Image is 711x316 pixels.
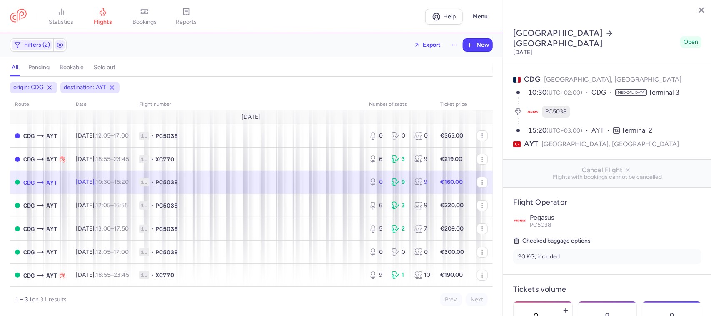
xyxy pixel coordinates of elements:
button: New [463,39,492,51]
figure: PC airline logo [527,106,539,118]
div: 9 [414,178,430,186]
span: PC5038 [155,132,178,140]
time: 23:45 [114,155,129,163]
span: Flights with bookings cannot be cancelled [510,174,705,181]
span: statistics [49,18,74,26]
div: 0 [414,132,430,140]
span: [DATE] [242,114,261,120]
a: Help [425,9,463,25]
span: flights [94,18,112,26]
h4: Tickets volume [513,285,701,294]
span: 1L [139,225,149,233]
h4: bookable [60,64,84,71]
div: 9 [369,271,385,279]
span: [DATE], [76,225,129,232]
span: CDG [591,88,615,98]
strong: €209.00 [440,225,464,232]
span: PC5038 [155,178,178,186]
span: [MEDICAL_DATA] [615,89,647,96]
span: 1L [139,178,149,186]
span: reports [176,18,197,26]
strong: €190.00 [440,271,463,278]
span: – [96,202,128,209]
span: PC5038 [530,221,551,228]
span: origin: CDG [13,83,44,92]
span: CDG [23,271,35,280]
span: [DATE], [76,271,129,278]
span: PC5038 [155,225,178,233]
span: Terminal 3 [649,88,679,96]
button: Prev. [440,293,462,306]
time: 15:20 [528,126,546,134]
span: • [151,225,154,233]
span: – [96,248,129,256]
time: 18:55 [96,271,110,278]
span: • [151,178,154,186]
span: AYT [591,126,613,135]
button: Filters (2) [10,39,53,51]
span: New [476,42,489,48]
span: Open [684,38,698,46]
div: 0 [392,132,407,140]
div: 0 [392,248,407,256]
div: 0 [369,132,385,140]
span: AYT [46,271,57,280]
div: 3 [392,201,407,210]
span: • [151,248,154,256]
span: – [96,132,129,139]
span: – [96,155,129,163]
h4: sold out [94,64,115,71]
span: [DATE], [76,178,129,186]
div: 10 [414,271,430,279]
span: CDG [23,155,35,164]
strong: €220.00 [440,202,464,209]
span: [DATE], [76,155,129,163]
span: AYT [46,178,57,187]
span: PC5038 [545,108,567,116]
span: (UTC+03:00) [546,127,582,134]
span: [DATE], [76,248,129,256]
a: bookings [124,8,165,26]
span: – [96,225,129,232]
time: 12:05 [96,202,110,209]
time: 18:55 [96,155,110,163]
th: route [10,98,71,111]
span: AYT [46,155,57,164]
a: reports [165,8,207,26]
span: AYT [46,248,57,257]
span: AYT [524,139,538,149]
button: Next [466,293,488,306]
h4: Flight Operator [513,198,701,207]
a: flights [82,8,124,26]
span: PC5038 [155,248,178,256]
strong: €219.00 [440,155,462,163]
span: CDG [23,224,35,233]
span: AYT [46,201,57,210]
a: CitizenPlane red outlined logo [10,9,27,24]
span: 1L [139,201,149,210]
div: 0 [369,248,385,256]
span: • [151,132,154,140]
time: 10:30 [528,88,546,96]
th: Ticket price [435,98,472,111]
time: 16:55 [114,202,128,209]
span: 1L [139,248,149,256]
span: • [151,201,154,210]
time: 10:30 [96,178,111,186]
time: 17:00 [114,132,129,139]
span: destination: AYT [64,83,106,92]
li: 20 KG, included [513,249,701,264]
span: Cancel Flight [510,166,705,174]
strong: €300.00 [440,248,464,256]
span: • [151,155,154,163]
time: 12:05 [96,248,110,256]
h4: pending [28,64,50,71]
div: 9 [392,178,407,186]
span: PC5038 [155,201,178,210]
span: AYT [46,131,57,140]
span: CDG [23,178,35,187]
span: Filters (2) [24,42,50,48]
span: [GEOGRAPHIC_DATA], [GEOGRAPHIC_DATA] [541,139,679,149]
div: 6 [369,201,385,210]
button: Export [409,38,446,52]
